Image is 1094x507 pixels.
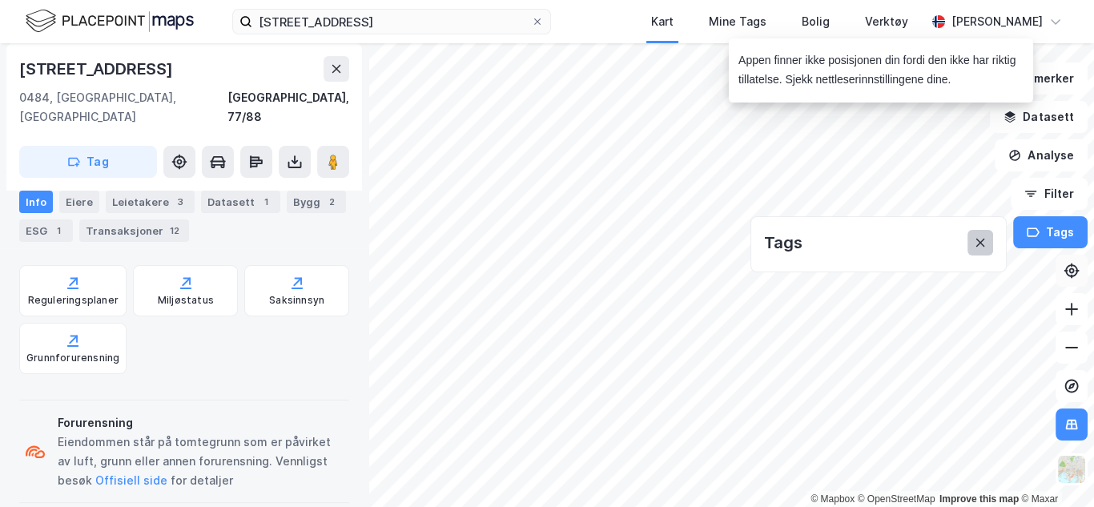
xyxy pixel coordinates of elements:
img: logo.f888ab2527a4732fd821a326f86c7f29.svg [26,7,194,35]
div: Datasett [201,191,280,213]
button: Tags [1013,216,1088,248]
div: [GEOGRAPHIC_DATA], 77/88 [227,88,349,127]
iframe: Chat Widget [1014,430,1094,507]
div: Mine Tags [709,12,766,31]
div: Appen finner ikke posisjonen din fordi den ikke har riktig tillatelse. Sjekk nettleserinnstilling... [738,51,1020,90]
div: ESG [19,219,73,242]
div: Miljøstatus [158,294,214,307]
div: Bolig [802,12,830,31]
div: Transaksjoner [79,219,189,242]
button: Datasett [990,101,1088,133]
div: 3 [172,194,188,210]
a: Improve this map [939,493,1019,505]
div: 12 [167,223,183,239]
div: [STREET_ADDRESS] [19,56,176,82]
div: Eiendommen står på tomtegrunn som er påvirket av luft, grunn eller annen forurensning. Vennligst ... [58,433,343,490]
button: Analyse [995,139,1088,171]
button: Filter [1011,178,1088,210]
div: Info [19,191,53,213]
div: 2 [324,194,340,210]
div: 1 [50,223,66,239]
div: [PERSON_NAME] [951,12,1043,31]
div: Saksinnsyn [269,294,324,307]
div: Verktøy [865,12,908,31]
input: Søk på adresse, matrikkel, gårdeiere, leietakere eller personer [252,10,531,34]
div: Grunnforurensning [26,352,119,364]
a: Mapbox [810,493,855,505]
div: Tags [764,230,802,256]
div: Reguleringsplaner [28,294,119,307]
div: Eiere [59,191,99,213]
div: Bygg [287,191,346,213]
a: OpenStreetMap [858,493,935,505]
button: Tag [19,146,157,178]
div: Kart [651,12,674,31]
div: Forurensning [58,413,343,433]
div: Leietakere [106,191,195,213]
div: 1 [258,194,274,210]
div: 0484, [GEOGRAPHIC_DATA], [GEOGRAPHIC_DATA] [19,88,227,127]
